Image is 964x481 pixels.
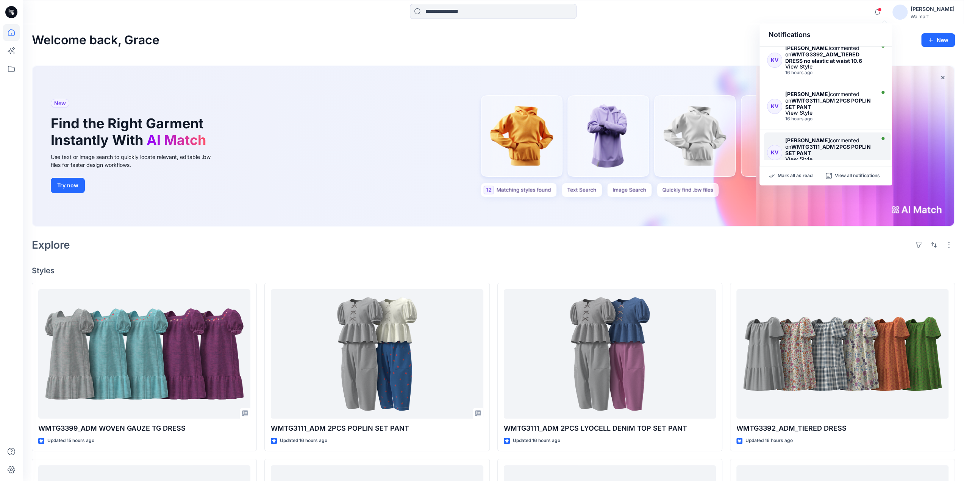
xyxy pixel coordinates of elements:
[785,137,873,156] div: commented on
[785,64,873,69] div: View Style
[911,5,955,14] div: [PERSON_NAME]
[785,51,862,64] strong: WMTG3392_ADM_TIERED DRESS no elastic at waist 10.6
[778,173,812,179] p: Mark all as read
[51,178,85,193] button: Try now
[785,45,830,51] strong: [PERSON_NAME]
[785,91,873,110] div: commented on
[921,33,955,47] button: New
[32,33,159,47] h2: Welcome back, Grace
[504,289,716,419] a: WMTG3111_ADM 2PCS LYOCELL DENIM TOP SET PANT
[785,143,871,156] strong: WMTG3111_ADM 2PCS POPLIN SET PANT
[38,289,250,419] a: WMTG3399_ADM WOVEN GAUZE TG DRESS
[767,99,782,114] div: KV
[504,423,716,434] p: WMTG3111_ADM 2PCS LYOCELL DENIM TOP SET PANT
[767,145,782,160] div: KV
[271,289,483,419] a: WMTG3111_ADM 2PCS POPLIN SET PANT
[51,153,221,169] div: Use text or image search to quickly locate relevant, editable .bw files for faster design workflows.
[513,437,560,445] p: Updated 16 hours ago
[911,14,955,19] div: Walmart
[759,23,892,47] div: Notifications
[54,99,66,108] span: New
[785,137,830,143] strong: [PERSON_NAME]
[785,45,873,64] div: commented on
[47,437,94,445] p: Updated 15 hours ago
[736,289,948,419] a: WMTG3392_ADM_TIERED DRESS
[32,239,70,251] h2: Explore
[785,70,873,75] div: Monday, October 13, 2025 21:16
[51,115,210,148] h1: Find the Right Garment Instantly With
[785,91,830,97] strong: [PERSON_NAME]
[736,423,948,434] p: WMTG3392_ADM_TIERED DRESS
[892,5,908,20] img: avatar
[785,116,873,121] div: Monday, October 13, 2025 20:53
[745,437,793,445] p: Updated 16 hours ago
[32,266,955,275] h4: Styles
[271,423,483,434] p: WMTG3111_ADM 2PCS POPLIN SET PANT
[38,423,250,434] p: WMTG3399_ADM WOVEN GAUZE TG DRESS
[785,97,871,110] strong: WMTG3111_ADM 2PCS POPLIN SET PANT
[280,437,327,445] p: Updated 16 hours ago
[147,132,206,148] span: AI Match
[785,156,873,162] div: View Style
[835,173,880,179] p: View all notifications
[785,110,873,115] div: View Style
[767,53,782,68] div: KV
